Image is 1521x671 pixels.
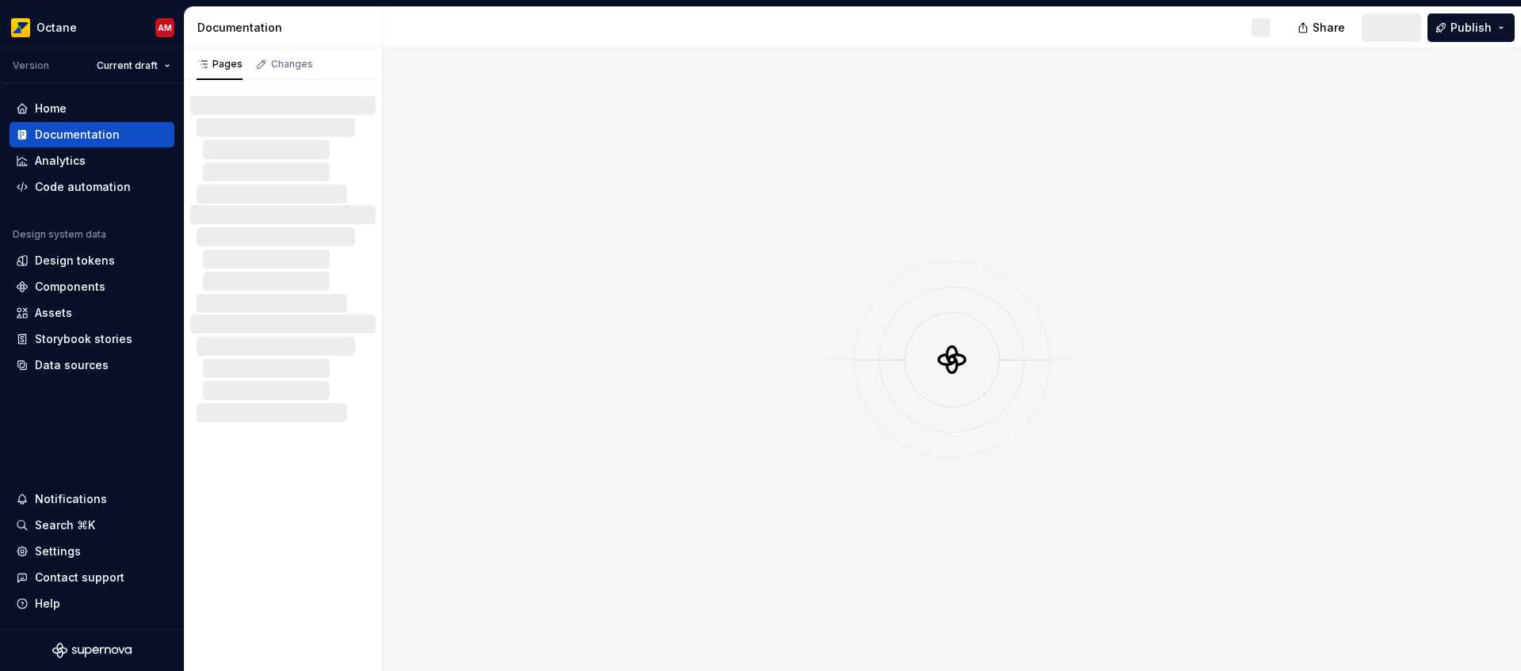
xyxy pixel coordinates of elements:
[35,279,105,295] div: Components
[3,10,181,44] button: OctaneAM
[10,513,174,538] button: Search ⌘K
[35,570,124,585] div: Contact support
[10,96,174,121] a: Home
[10,148,174,173] a: Analytics
[35,253,115,269] div: Design tokens
[35,491,107,507] div: Notifications
[271,58,313,71] div: Changes
[1427,13,1515,42] button: Publish
[10,565,174,590] button: Contact support
[36,20,77,36] div: Octane
[35,331,132,347] div: Storybook stories
[1450,20,1492,36] span: Publish
[11,18,30,37] img: e8093afa-4b23-4413-bf51-00cde92dbd3f.png
[35,517,95,533] div: Search ⌘K
[10,591,174,616] button: Help
[10,300,174,326] a: Assets
[35,543,81,559] div: Settings
[13,59,49,72] div: Version
[13,228,106,241] div: Design system data
[10,539,174,564] a: Settings
[10,122,174,147] a: Documentation
[35,357,109,373] div: Data sources
[35,305,72,321] div: Assets
[10,326,174,352] a: Storybook stories
[10,174,174,200] a: Code automation
[10,486,174,512] button: Notifications
[197,20,376,36] div: Documentation
[35,153,86,169] div: Analytics
[35,101,67,116] div: Home
[35,127,120,143] div: Documentation
[1290,13,1355,42] button: Share
[10,248,174,273] a: Design tokens
[35,179,131,195] div: Code automation
[97,59,158,72] span: Current draft
[158,21,172,34] div: AM
[197,58,243,71] div: Pages
[52,642,132,658] svg: Supernova Logo
[1313,20,1345,36] span: Share
[10,353,174,378] a: Data sources
[90,55,178,77] button: Current draft
[35,596,60,612] div: Help
[10,274,174,299] a: Components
